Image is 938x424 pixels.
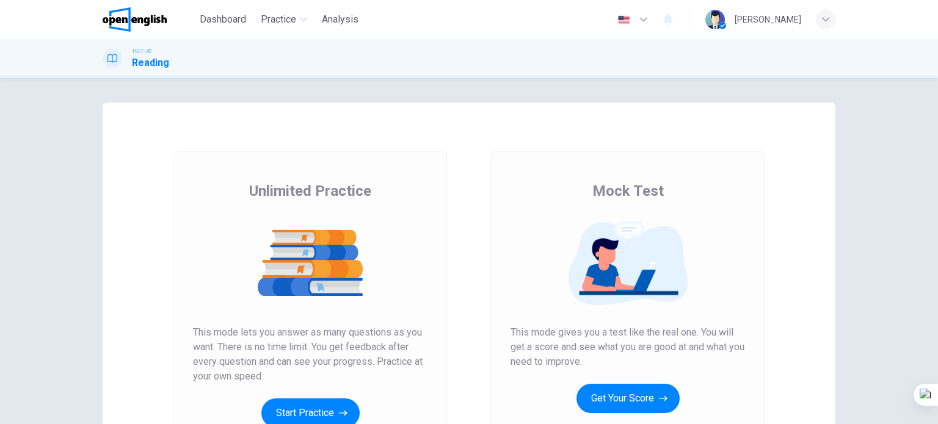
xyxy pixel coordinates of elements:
img: Profile picture [705,10,725,29]
span: Analysis [322,12,358,27]
div: [PERSON_NAME] [735,12,801,27]
span: TOEFL® [132,47,151,56]
img: OpenEnglish logo [103,7,167,32]
img: en [616,15,631,24]
h1: Reading [132,56,169,70]
button: Practice [256,9,312,31]
button: Get Your Score [576,384,680,413]
span: Dashboard [200,12,246,27]
span: Practice [261,12,296,27]
span: This mode gives you a test like the real one. You will get a score and see what you are good at a... [511,325,745,369]
span: Unlimited Practice [249,181,371,201]
span: This mode lets you answer as many questions as you want. There is no time limit. You get feedback... [193,325,427,384]
a: OpenEnglish logo [103,7,195,32]
button: Analysis [317,9,363,31]
span: Mock Test [592,181,664,201]
button: Dashboard [195,9,251,31]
